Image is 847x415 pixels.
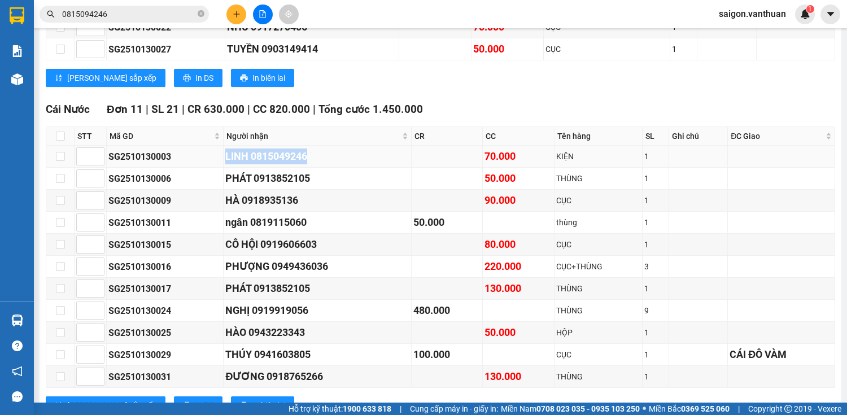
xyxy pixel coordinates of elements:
[107,190,224,212] td: SG2510130009
[247,103,250,116] span: |
[643,127,669,146] th: SL
[252,399,285,412] span: In biên lai
[225,303,409,318] div: NGHỊ 0919919056
[731,130,823,142] span: ĐC Giao
[556,238,640,251] div: CỤC
[225,259,409,274] div: PHƯỢNG 0949436036
[174,396,222,414] button: printerIn DS
[225,171,409,186] div: PHÁT 0913852105
[107,146,224,168] td: SG2510130003
[253,5,273,24] button: file-add
[285,10,292,18] span: aim
[151,103,179,116] span: SL 21
[108,194,221,208] div: SG2510130009
[12,366,23,377] span: notification
[681,404,730,413] strong: 0369 525 060
[195,72,213,84] span: In DS
[107,278,224,300] td: SG2510130017
[484,325,552,340] div: 50.000
[108,216,221,230] div: SG2510130011
[556,172,640,185] div: THÙNG
[536,404,640,413] strong: 0708 023 035 - 0935 103 250
[800,9,810,19] img: icon-new-feature
[108,326,221,340] div: SG2510130025
[556,370,640,383] div: THÙNG
[174,69,222,87] button: printerIn DS
[183,401,191,410] span: printer
[555,127,643,146] th: Tên hàng
[55,74,63,83] span: sort-ascending
[225,347,409,362] div: THÚY 0941603805
[644,172,667,185] div: 1
[231,396,294,414] button: printerIn biên lai
[11,314,23,326] img: warehouse-icon
[108,42,223,56] div: SG2510130027
[107,234,224,256] td: SG2510130015
[643,407,646,411] span: ⚪️
[826,9,836,19] span: caret-down
[108,304,221,318] div: SG2510130024
[806,5,814,13] sup: 1
[108,348,221,362] div: SG2510130029
[55,401,63,410] span: sort-ascending
[545,43,668,55] div: CỤC
[400,403,401,415] span: |
[12,340,23,351] span: question-circle
[556,150,640,163] div: KIỆN
[108,260,221,274] div: SG2510130016
[644,348,667,361] div: 1
[110,130,212,142] span: Mã GD
[556,326,640,339] div: HỘP
[67,72,156,84] span: [PERSON_NAME] sắp xếp
[484,369,552,385] div: 130.000
[107,322,224,344] td: SG2510130025
[413,347,481,362] div: 100.000
[644,238,667,251] div: 1
[644,260,667,273] div: 3
[343,404,391,413] strong: 1900 633 818
[62,8,195,20] input: Tìm tên, số ĐT hoặc mã đơn
[107,344,224,366] td: SG2510130029
[226,130,399,142] span: Người nhận
[252,72,285,84] span: In biên lai
[108,370,221,384] div: SG2510130031
[738,403,740,415] span: |
[313,103,316,116] span: |
[107,366,224,388] td: SG2510130031
[556,304,640,317] div: THÙNG
[195,399,213,412] span: In DS
[225,237,409,252] div: CÔ HỘI 0919606603
[11,45,23,57] img: solution-icon
[820,5,840,24] button: caret-down
[784,405,792,413] span: copyright
[107,300,224,322] td: SG2510130024
[233,10,241,18] span: plus
[808,5,812,13] span: 1
[412,127,483,146] th: CR
[107,38,225,60] td: SG2510130027
[75,127,107,146] th: STT
[279,5,299,24] button: aim
[484,148,552,164] div: 70.000
[108,238,221,252] div: SG2510130015
[231,69,294,87] button: printerIn biên lai
[644,304,667,317] div: 9
[644,150,667,163] div: 1
[644,282,667,295] div: 1
[182,103,185,116] span: |
[187,103,245,116] span: CR 630.000
[10,7,24,24] img: logo-vxr
[107,256,224,278] td: SG2510130016
[107,168,224,190] td: SG2510130006
[225,215,409,230] div: ngân 0819115060
[183,74,191,83] span: printer
[484,171,552,186] div: 50.000
[47,10,55,18] span: search
[644,216,667,229] div: 1
[67,399,156,412] span: [PERSON_NAME] sắp xếp
[225,193,409,208] div: HÀ 0918935136
[556,348,640,361] div: CỤC
[46,69,165,87] button: sort-ascending[PERSON_NAME] sắp xếp
[225,325,409,340] div: HÀO 0943223343
[730,347,833,362] div: CÁI ĐÔ VÀM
